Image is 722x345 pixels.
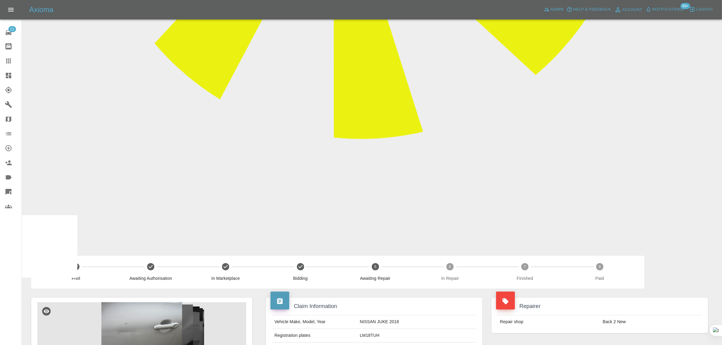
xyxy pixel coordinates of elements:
span: Finished [490,275,560,281]
span: In Marketplace [191,275,261,281]
span: Awaiting Repair [340,275,410,281]
span: In Repair [415,275,485,281]
h4: Repairer [496,302,704,310]
text: 6 [449,265,451,269]
td: Back 2 New [600,315,702,329]
td: LM18TUH [358,329,476,343]
text: 8 [599,265,601,269]
h4: Claim Information [270,302,478,310]
span: Awaiting Authorisation [116,275,186,281]
text: 7 [524,265,526,269]
span: Fnol [41,275,111,281]
span: Paid [565,275,635,281]
td: Vehicle Make, Model, Year [272,315,358,329]
td: Registration plates [272,329,358,343]
text: 5 [374,265,376,269]
span: Bidding [265,275,335,281]
td: NISSAN JUKE 2018 [358,315,476,329]
td: Repair shop [498,315,600,329]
